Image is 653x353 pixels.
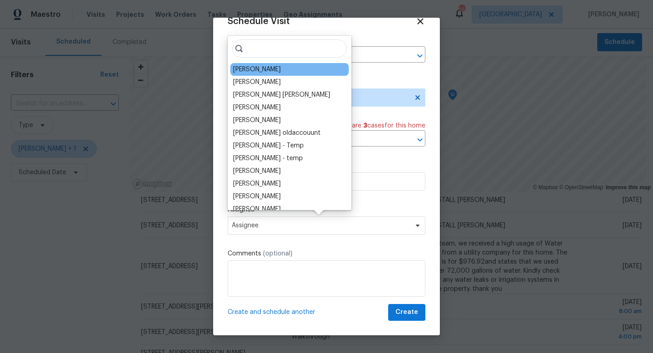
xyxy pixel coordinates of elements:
[415,16,425,26] span: Close
[233,103,281,112] div: [PERSON_NAME]
[233,179,281,188] div: [PERSON_NAME]
[233,90,330,99] div: [PERSON_NAME] [PERSON_NAME]
[232,222,409,229] span: Assignee
[363,123,367,129] span: 3
[233,141,304,150] div: [PERSON_NAME] - Temp
[228,308,315,317] span: Create and schedule another
[228,249,425,258] label: Comments
[335,121,425,130] span: There are case s for this home
[263,250,292,257] span: (optional)
[233,205,281,214] div: [PERSON_NAME]
[233,167,281,176] div: [PERSON_NAME]
[233,192,281,201] div: [PERSON_NAME]
[233,78,281,87] div: [PERSON_NAME]
[233,128,321,137] div: [PERSON_NAME] oldaccouunt
[233,65,281,74] div: [PERSON_NAME]
[395,307,418,318] span: Create
[414,49,426,62] button: Open
[233,154,303,163] div: [PERSON_NAME] - temp
[388,304,425,321] button: Create
[414,133,426,146] button: Open
[228,17,290,26] span: Schedule Visit
[233,116,281,125] div: [PERSON_NAME]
